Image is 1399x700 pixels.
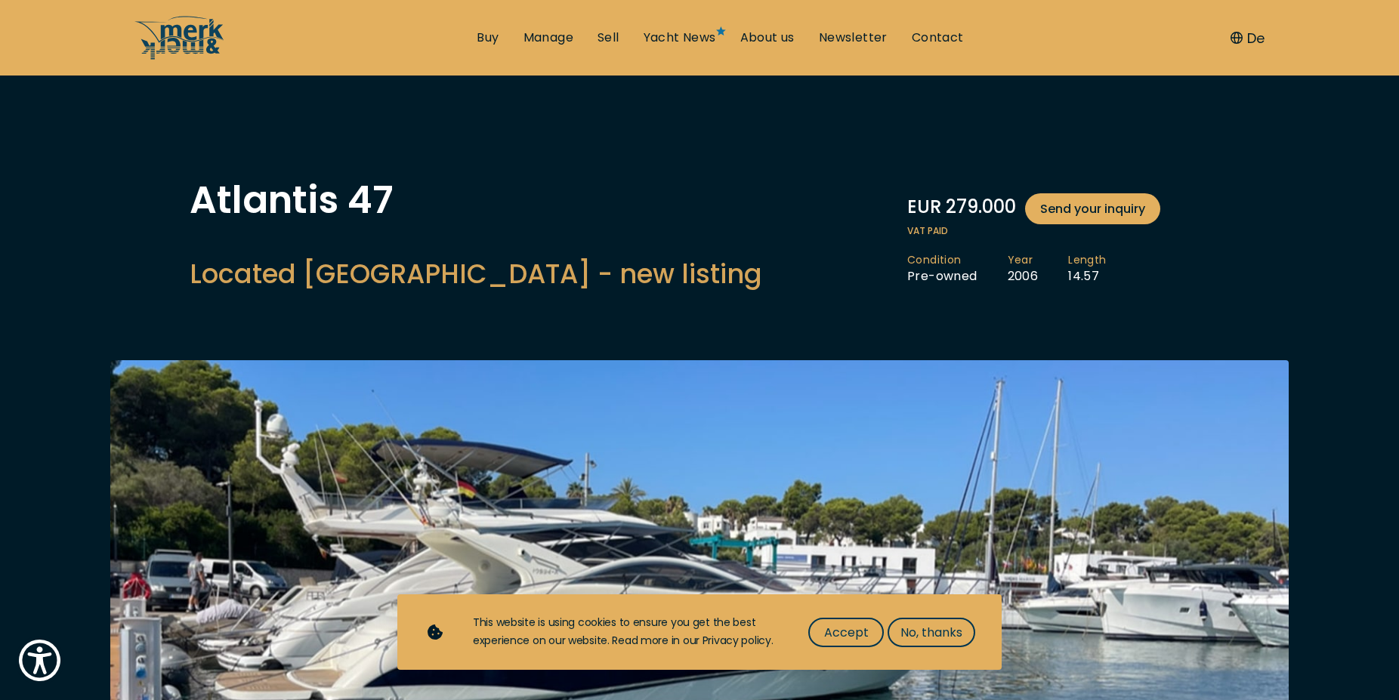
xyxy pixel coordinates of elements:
span: Accept [824,623,869,642]
a: Contact [912,29,964,46]
a: Yacht News [644,29,716,46]
button: Show Accessibility Preferences [15,636,64,685]
a: Send your inquiry [1025,193,1160,224]
a: Privacy policy [703,633,771,648]
a: Sell [598,29,619,46]
a: Newsletter [819,29,888,46]
h2: Located [GEOGRAPHIC_DATA] - new listing [190,255,762,292]
span: Send your inquiry [1040,199,1145,218]
a: Manage [523,29,573,46]
button: No, thanks [888,618,975,647]
li: Pre-owned [907,253,1008,285]
span: Condition [907,253,977,268]
span: Year [1008,253,1039,268]
span: VAT paid [907,224,1209,238]
div: EUR 279.000 [907,193,1209,224]
span: Length [1068,253,1106,268]
li: 2006 [1008,253,1069,285]
a: Buy [477,29,499,46]
a: About us [740,29,795,46]
span: No, thanks [900,623,962,642]
button: De [1231,28,1265,48]
li: 14.57 [1068,253,1136,285]
button: Accept [808,618,884,647]
div: This website is using cookies to ensure you get the best experience on our website. Read more in ... [473,614,778,650]
h1: Atlantis 47 [190,181,762,219]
